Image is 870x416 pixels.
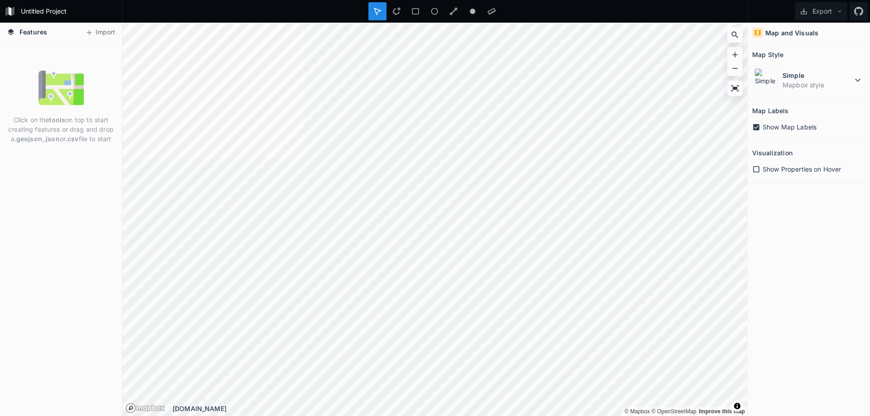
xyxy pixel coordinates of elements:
strong: .json [44,135,60,143]
h4: Map and Visuals [765,28,818,38]
span: Show Properties on Hover [763,164,841,174]
a: Map feedback [699,408,745,415]
span: Features [19,27,47,37]
strong: .geojson [14,135,42,143]
button: Export [795,2,847,20]
span: Show Map Labels [763,122,817,132]
h2: Map Style [752,48,783,62]
strong: .csv [66,135,79,143]
dt: Simple [783,71,852,80]
h2: Map Labels [752,104,788,118]
a: Mapbox logo [126,403,165,413]
img: Simple [754,68,778,92]
button: Import [81,25,120,40]
a: Mapbox [624,408,650,415]
span: Toggle attribution [735,401,740,411]
button: Toggle attribution [732,401,743,411]
div: [DOMAIN_NAME] [173,404,747,413]
p: Click on the on top to start creating features or drag and drop a , or file to start [7,115,115,143]
img: empty [39,65,84,110]
a: Mapbox logo [126,403,136,413]
h2: Visualization [752,146,793,160]
strong: tools [49,116,65,124]
a: OpenStreetMap [652,408,696,415]
dd: Mapbox style [783,80,852,90]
